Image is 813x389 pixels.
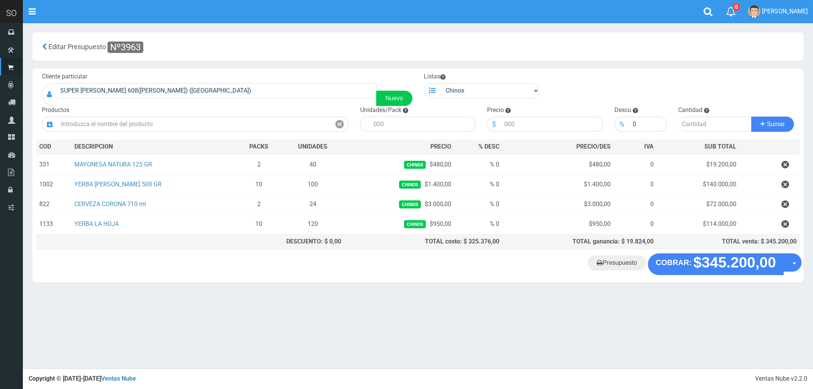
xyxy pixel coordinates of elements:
[614,174,657,194] td: 0
[344,194,454,214] td: $3.000,00
[576,143,611,150] span: PRECIO/DES
[430,142,451,151] span: PRECIO
[454,174,502,194] td: % 0
[644,143,654,150] span: IVA
[505,237,654,246] div: TOTAL ganancia: $ 19.824,00
[502,155,614,175] td: $480,00
[404,220,426,228] span: Chinos
[74,220,119,227] a: YERBA LA HOJA
[762,8,808,15] span: [PERSON_NAME]
[57,117,331,132] input: Introduzca el nombre del producto
[404,161,426,169] span: Chinos
[656,258,691,267] strong: COBRAR:
[370,117,476,132] input: 000
[657,194,739,214] td: $72.000,00
[36,194,71,214] td: 822
[281,155,345,175] td: 40
[71,139,236,155] th: DES
[614,214,657,234] td: 0
[281,174,345,194] td: 100
[693,255,776,271] strong: $345.200,00
[767,121,785,127] span: Sumar
[614,106,631,115] label: Descu
[614,117,629,132] div: %
[614,194,657,214] td: 0
[56,83,377,98] input: Consumidor Final
[454,155,502,175] td: % 0
[487,106,504,115] label: Precio
[74,161,152,168] a: MAYONESA NATURA 125 GR
[678,117,752,132] input: Cantidad
[74,200,146,208] a: CERVEZA CORONA 710 ml
[360,106,401,115] label: Unidades/Pack
[42,72,87,81] label: Cliente particular
[424,72,446,81] label: Listas
[36,174,71,194] td: 1002
[281,194,345,214] td: 24
[344,214,454,234] td: $950,00
[657,174,739,194] td: $140.000,00
[236,139,281,155] th: PACKS
[399,200,421,208] span: Chinos
[748,5,760,18] img: User Image
[454,194,502,214] td: % 0
[614,155,657,175] td: 0
[236,174,281,194] td: 10
[487,117,500,132] div: $
[500,117,603,132] input: 000
[29,375,136,382] strong: Copyright © [DATE]-[DATE]
[101,375,136,382] a: Ventas Nube
[48,43,106,51] span: Editar Presupuesto
[629,117,667,132] input: 000
[755,375,807,383] div: Ventas Nube v2.2.0
[648,253,784,275] button: COBRAR: $345.200,00
[660,237,797,246] div: TOTAL venta: $ 345.200,00
[236,155,281,175] td: 2
[344,155,454,175] td: $480,00
[704,142,736,151] span: SUB TOTAL
[36,155,71,175] td: 331
[236,194,281,214] td: 2
[281,214,345,234] td: 120
[588,255,646,271] a: Presupuesto
[502,174,614,194] td: $1.400,00
[347,237,499,246] div: TOTAL costo: $ 325.376,00
[657,214,739,234] td: $114.000,00
[678,106,702,115] label: Cantidad
[281,139,345,155] th: UNIDADES
[502,194,614,214] td: $3.000,00
[85,143,113,150] span: CRIPCION
[454,214,502,234] td: % 0
[657,155,739,175] td: $19.200,00
[36,214,71,234] td: 1133
[74,181,162,188] a: YERBA [PERSON_NAME] 500 GR
[733,3,740,11] span: 0
[42,106,69,115] label: Productos
[376,91,412,106] a: Nuevo
[107,42,143,53] span: Nº3963
[239,237,341,246] div: DESCUENTO: $ 0,00
[36,139,71,155] th: COD
[344,174,454,194] td: $1.400,00
[502,214,614,234] td: $950,00
[751,117,794,132] button: Sumar
[399,181,421,189] span: Chinos
[478,143,499,150] span: % DESC
[236,214,281,234] td: 10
